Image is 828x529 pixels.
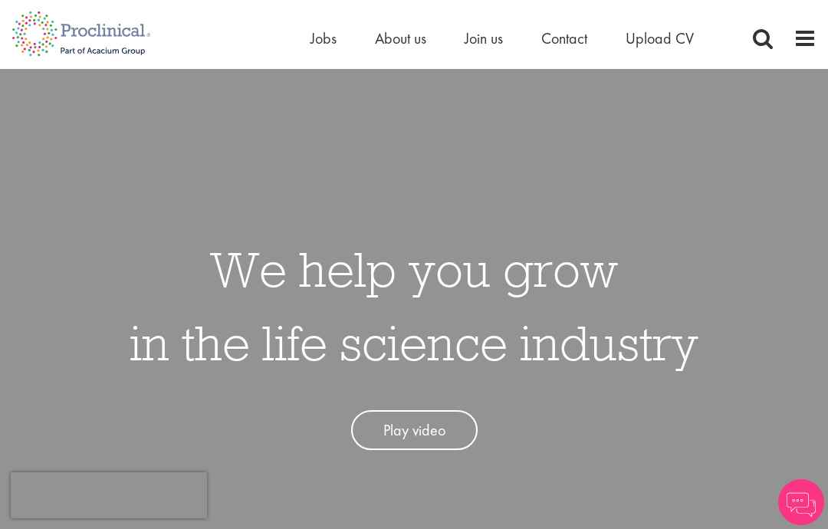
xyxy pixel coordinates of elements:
a: Join us [465,28,503,48]
a: Contact [541,28,587,48]
a: Jobs [310,28,337,48]
a: Play video [351,410,478,451]
a: About us [375,28,426,48]
a: Upload CV [626,28,694,48]
h1: We help you grow in the life science industry [130,232,698,379]
img: Chatbot [778,479,824,525]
